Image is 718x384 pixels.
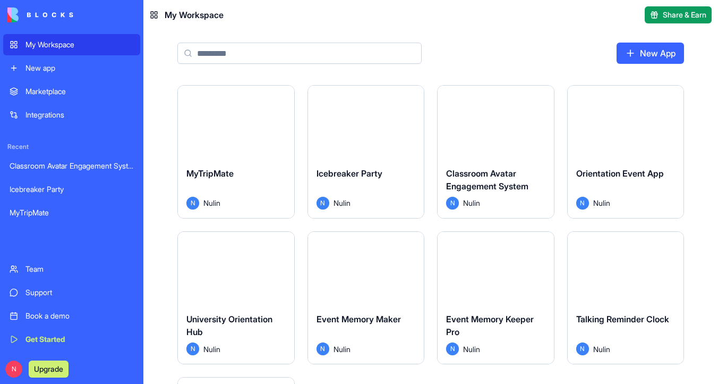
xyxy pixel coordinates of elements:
a: New app [3,57,140,79]
span: N [576,197,589,210]
span: My Workspace [165,9,224,21]
div: Support [25,287,134,298]
span: N [186,197,199,210]
span: Recent [3,143,140,151]
span: Nulin [593,344,610,355]
div: MyTripMate [10,207,134,218]
a: Marketplace [3,81,140,102]
span: N [317,197,329,210]
div: Team [25,264,134,274]
span: Classroom Avatar Engagement System [446,168,528,191]
a: New App [617,43,684,64]
a: MyTripMateNNulin [177,85,295,219]
div: Get Started [25,334,134,345]
a: Get Started [3,329,140,350]
span: University Orientation Hub [186,314,272,337]
div: Book a demo [25,311,134,321]
button: Upgrade [29,361,69,378]
div: New app [25,63,134,73]
a: Integrations [3,104,140,126]
span: Nulin [593,197,610,208]
span: Share & Earn [663,10,706,20]
div: Classroom Avatar Engagement System [10,161,134,171]
a: Event Memory MakerNNulin [307,231,425,365]
a: Talking Reminder ClockNNulin [567,231,685,365]
span: N [186,343,199,355]
span: Nulin [334,344,351,355]
a: Event Memory Keeper ProNNulin [437,231,554,365]
div: Icebreaker Party [10,184,134,195]
span: N [5,361,22,378]
a: Icebreaker PartyNNulin [307,85,425,219]
a: Support [3,282,140,303]
div: Integrations [25,110,134,120]
span: Orientation Event App [576,168,664,179]
div: My Workspace [25,39,134,50]
a: MyTripMate [3,202,140,223]
a: Classroom Avatar Engagement SystemNNulin [437,85,554,219]
a: Orientation Event AppNNulin [567,85,685,219]
button: Share & Earn [645,6,712,23]
span: Event Memory Maker [317,314,401,324]
img: logo [7,7,73,22]
span: Nulin [203,197,220,208]
a: Team [3,258,140,280]
a: University Orientation HubNNulin [177,231,295,365]
span: N [446,343,459,355]
span: Nulin [463,344,480,355]
span: Icebreaker Party [317,168,382,179]
div: Marketplace [25,86,134,97]
span: Event Memory Keeper Pro [446,314,534,337]
span: Nulin [334,197,351,208]
span: Nulin [203,344,220,355]
span: Nulin [463,197,480,208]
a: Book a demo [3,305,140,327]
a: Upgrade [29,363,69,374]
a: Classroom Avatar Engagement System [3,155,140,177]
span: N [446,197,459,210]
span: MyTripMate [186,168,234,179]
span: N [576,343,589,355]
span: N [317,343,329,355]
a: Icebreaker Party [3,179,140,200]
a: My Workspace [3,34,140,55]
span: Talking Reminder Clock [576,314,669,324]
